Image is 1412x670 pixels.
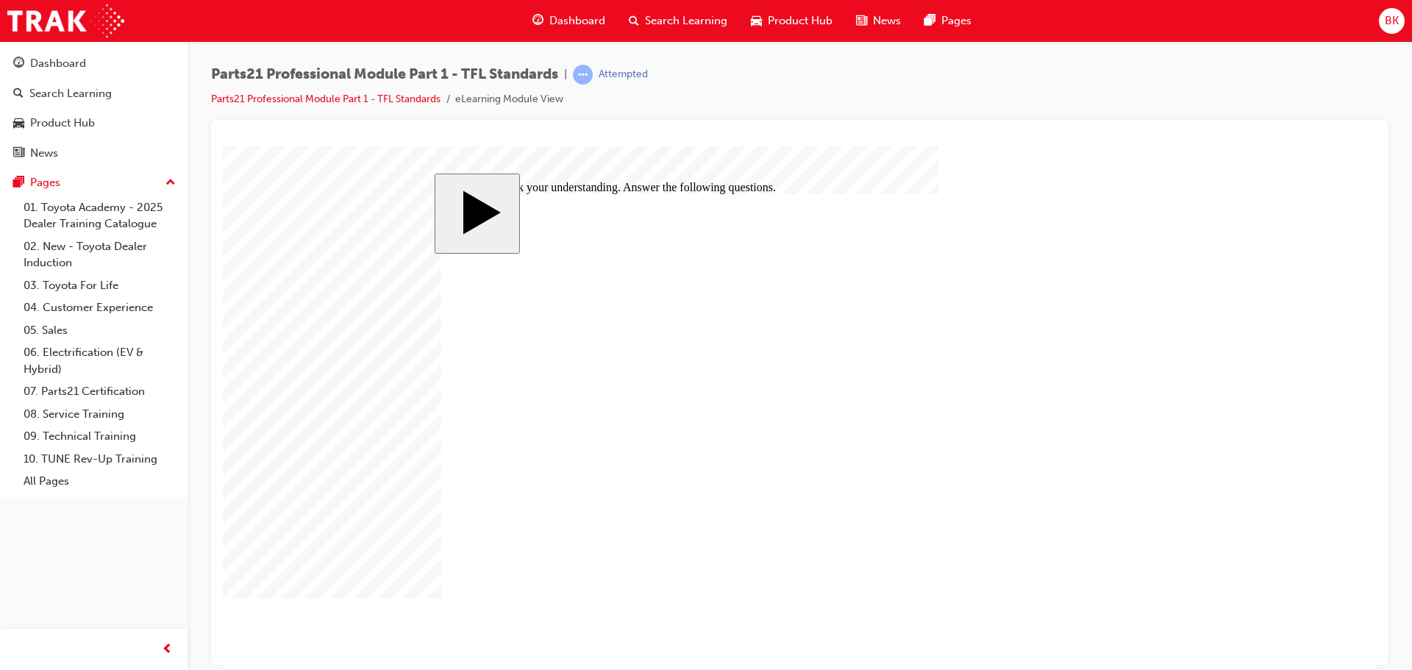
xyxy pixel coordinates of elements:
span: Pages [941,13,971,29]
a: search-iconSearch Learning [617,6,739,36]
a: news-iconNews [844,6,913,36]
a: All Pages [18,470,182,493]
button: Pages [6,169,182,196]
span: guage-icon [13,57,24,71]
span: BK [1385,13,1399,29]
a: 03. Toyota For Life [18,274,182,297]
div: News [30,145,58,162]
a: Search Learning [6,80,182,107]
span: Dashboard [549,13,605,29]
span: search-icon [13,88,24,101]
a: 06. Electrification (EV & Hybrid) [18,341,182,380]
span: Search Learning [645,13,727,29]
span: guage-icon [532,12,543,30]
a: 05. Sales [18,319,182,342]
span: pages-icon [924,12,935,30]
div: Dashboard [30,55,86,72]
a: Dashboard [6,50,182,77]
span: car-icon [751,12,762,30]
a: 08. Service Training [18,403,182,426]
span: | [564,66,567,83]
span: pages-icon [13,177,24,190]
div: Attempted [599,68,648,82]
a: guage-iconDashboard [521,6,617,36]
button: DashboardSearch LearningProduct HubNews [6,47,182,169]
a: 10. TUNE Rev-Up Training [18,448,182,471]
img: Trak [7,4,124,38]
span: learningRecordVerb_ATTEMPT-icon [573,65,593,85]
span: News [873,13,901,29]
a: 09. Technical Training [18,425,182,448]
button: Start [212,27,297,107]
div: Parts 21 Professionals 1-6 Start Course [212,27,942,494]
a: News [6,140,182,167]
li: eLearning Module View [455,91,563,108]
div: Search Learning [29,85,112,102]
span: Product Hub [768,13,832,29]
a: Parts21 Professional Module Part 1 - TFL Standards [211,93,441,105]
span: up-icon [165,174,176,193]
a: Product Hub [6,110,182,137]
a: 04. Customer Experience [18,296,182,319]
div: Product Hub [30,115,95,132]
span: Parts21 Professional Module Part 1 - TFL Standards [211,66,558,83]
a: 02. New - Toyota Dealer Induction [18,235,182,274]
a: 07. Parts21 Certification [18,380,182,403]
div: Pages [30,174,60,191]
span: prev-icon [162,641,173,659]
button: BK [1379,8,1405,34]
a: car-iconProduct Hub [739,6,844,36]
span: search-icon [629,12,639,30]
a: pages-iconPages [913,6,983,36]
span: news-icon [13,147,24,160]
span: car-icon [13,117,24,130]
a: 01. Toyota Academy - 2025 Dealer Training Catalogue [18,196,182,235]
span: news-icon [856,12,867,30]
